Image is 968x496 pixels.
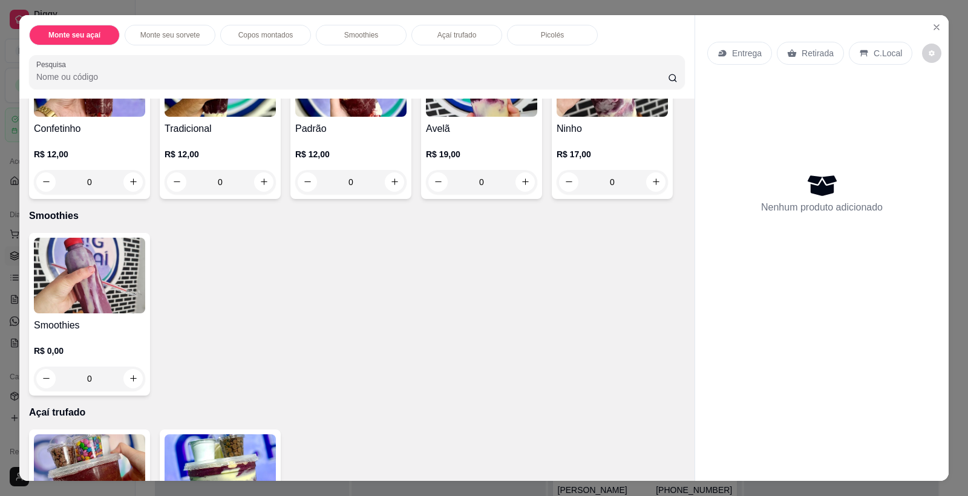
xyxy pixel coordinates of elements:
[295,148,407,160] p: R$ 12,00
[344,30,379,40] p: Smoothies
[165,122,276,136] h4: Tradicional
[646,172,665,192] button: increase-product-quantity
[559,172,578,192] button: decrease-product-quantity
[426,122,537,136] h4: Avelã
[927,18,946,37] button: Close
[34,148,145,160] p: R$ 12,00
[385,172,404,192] button: increase-product-quantity
[557,148,668,160] p: R$ 17,00
[515,172,535,192] button: increase-product-quantity
[922,44,941,63] button: decrease-product-quantity
[140,30,200,40] p: Monte seu sorvete
[426,148,537,160] p: R$ 19,00
[732,47,762,59] p: Entrega
[238,30,293,40] p: Copos montados
[298,172,317,192] button: decrease-product-quantity
[34,318,145,333] h4: Smoothies
[167,172,186,192] button: decrease-product-quantity
[34,122,145,136] h4: Confetinho
[34,345,145,357] p: R$ 0,00
[761,200,883,215] p: Nenhum produto adicionado
[48,30,100,40] p: Monte seu açaí
[254,172,273,192] button: increase-product-quantity
[29,209,685,223] p: Smoothies
[437,30,477,40] p: Açaí trufado
[36,172,56,192] button: decrease-product-quantity
[874,47,902,59] p: C.Local
[165,148,276,160] p: R$ 12,00
[123,172,143,192] button: increase-product-quantity
[29,405,685,420] p: Açaí trufado
[557,122,668,136] h4: Ninho
[541,30,564,40] p: Picolés
[34,238,145,313] img: product-image
[36,59,70,70] label: Pesquisa
[802,47,834,59] p: Retirada
[295,122,407,136] h4: Padrão
[36,71,668,83] input: Pesquisa
[428,172,448,192] button: decrease-product-quantity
